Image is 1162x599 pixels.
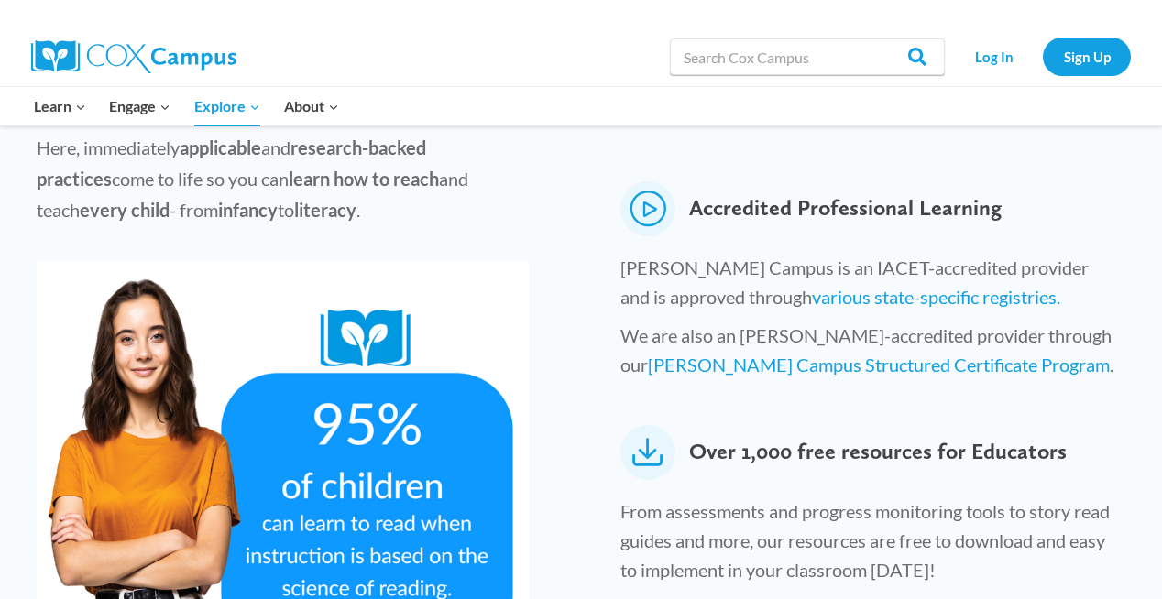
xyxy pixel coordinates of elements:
nav: Primary Navigation [22,87,350,125]
p: We are also an [PERSON_NAME]-accredited provider through our . [620,321,1114,388]
span: Accredited Professional Learning [689,181,1002,236]
input: Search Cox Campus [670,38,945,75]
strong: learn how to reach [289,168,439,190]
button: Child menu of Learn [22,87,98,125]
img: Cox Campus [31,40,236,73]
button: Child menu of About [272,87,351,125]
span: Here, immediately and come to life so you can and teach - from to . [37,136,468,221]
strong: infancy [218,199,278,221]
button: Child menu of Explore [182,87,272,125]
a: Log In [954,38,1034,75]
a: Sign Up [1043,38,1131,75]
p: [PERSON_NAME] Campus is an IACET-accredited provider and is approved through [620,253,1114,321]
nav: Secondary Navigation [954,38,1131,75]
button: Child menu of Engage [98,87,183,125]
a: [PERSON_NAME] Campus Structured Certificate Program [648,354,1110,376]
strong: every child [80,199,170,221]
strong: applicable [180,136,261,158]
a: various state-specific registries. [812,286,1060,308]
strong: research-backed practices [37,136,426,190]
span: Over 1,000 free resources for Educators [689,425,1067,480]
strong: literacy [294,199,356,221]
p: From assessments and progress monitoring tools to story read guides and more, our resources are f... [620,496,1114,594]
